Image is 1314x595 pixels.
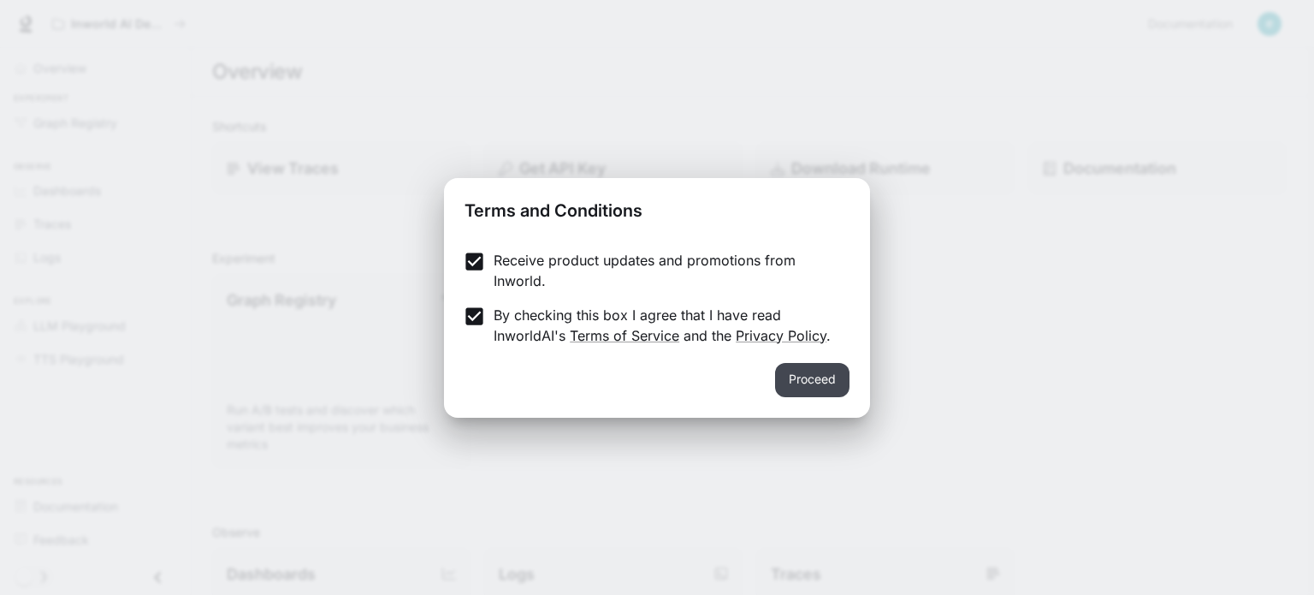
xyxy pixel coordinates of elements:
[736,327,826,344] a: Privacy Policy
[494,250,836,291] p: Receive product updates and promotions from Inworld.
[570,327,679,344] a: Terms of Service
[494,305,836,346] p: By checking this box I agree that I have read InworldAI's and the .
[775,363,849,397] button: Proceed
[444,178,870,236] h2: Terms and Conditions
